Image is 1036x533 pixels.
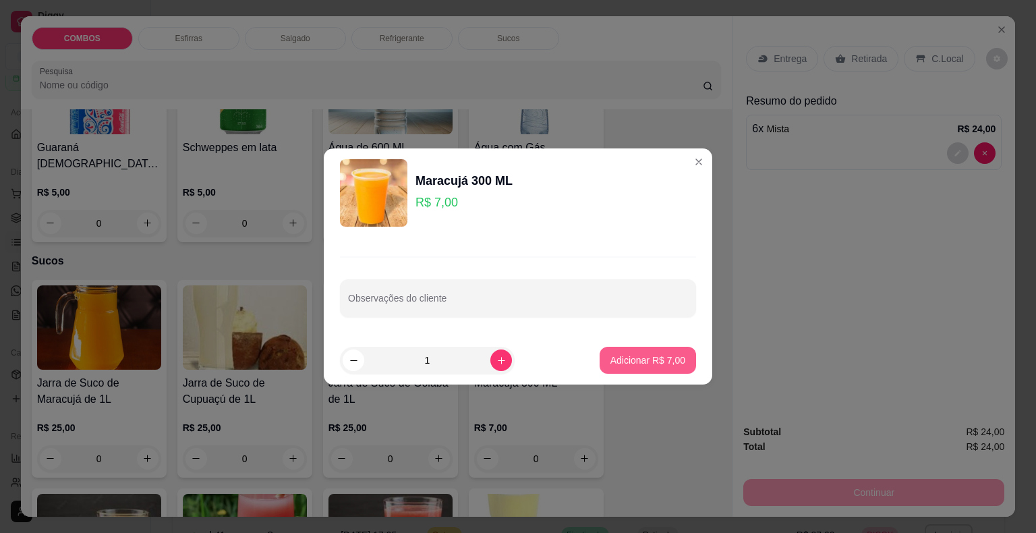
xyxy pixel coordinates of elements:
input: Observações do cliente [348,297,688,310]
div: Maracujá 300 ML [415,171,513,190]
p: Adicionar R$ 7,00 [610,354,685,367]
button: Close [688,151,710,173]
button: increase-product-quantity [490,349,512,371]
button: Adicionar R$ 7,00 [600,347,696,374]
img: product-image [340,159,407,227]
button: decrease-product-quantity [343,349,364,371]
p: R$ 7,00 [415,193,513,212]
